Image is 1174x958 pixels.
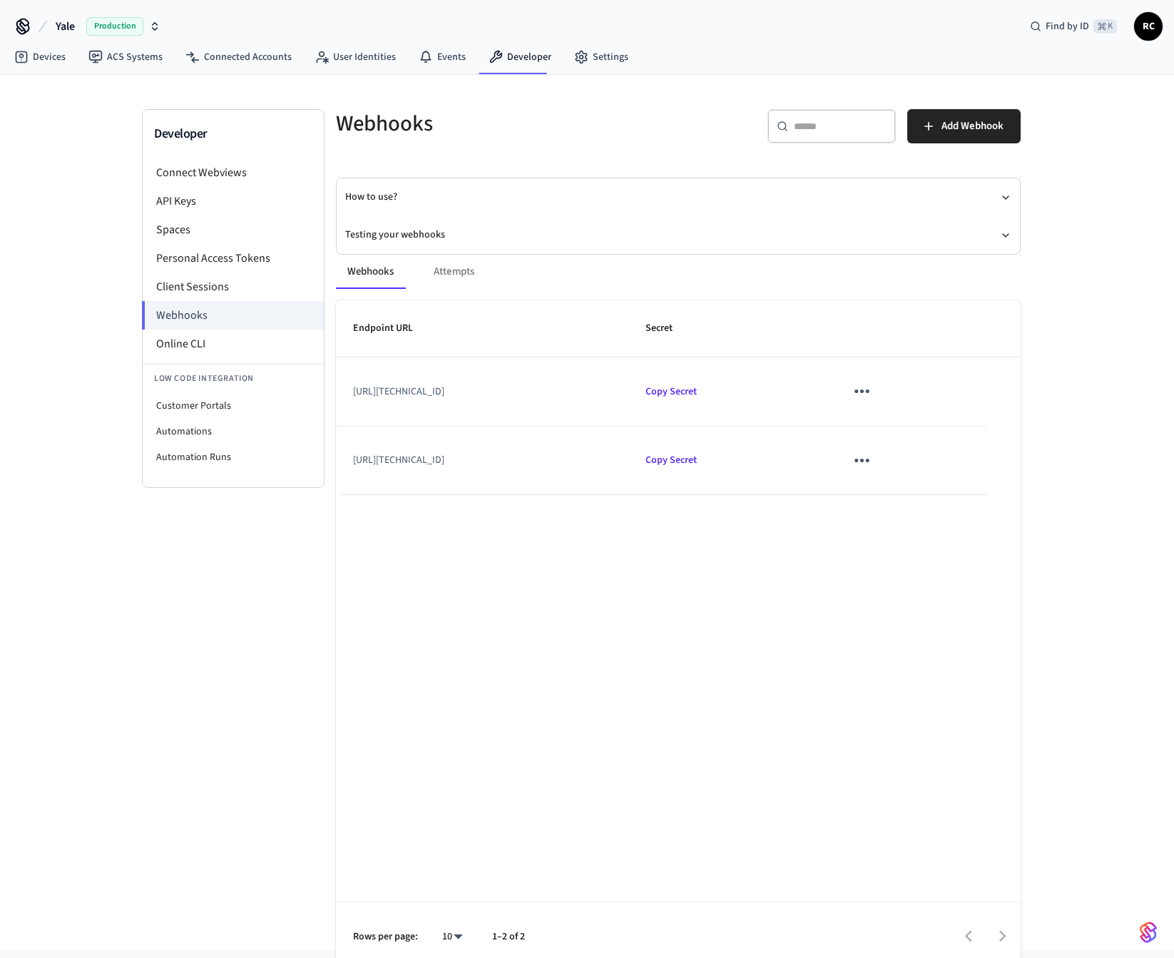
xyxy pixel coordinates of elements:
[345,216,1011,254] button: Testing your webhooks
[143,244,324,272] li: Personal Access Tokens
[1134,12,1163,41] button: RC
[3,44,77,70] a: Devices
[143,330,324,358] li: Online CLI
[1046,19,1089,34] span: Find by ID
[143,158,324,187] li: Connect Webviews
[477,44,563,70] a: Developer
[143,215,324,244] li: Spaces
[353,929,418,944] p: Rows per page:
[143,419,324,444] li: Automations
[143,364,324,393] li: Low Code Integration
[1093,19,1117,34] span: ⌘ K
[941,117,1004,136] span: Add Webhook
[345,178,1011,216] button: How to use?
[353,317,432,340] span: Endpoint URL
[143,444,324,470] li: Automation Runs
[56,18,75,35] span: Yale
[1140,921,1157,944] img: SeamLogoGradient.69752ec5.svg
[336,109,670,138] h5: Webhooks
[303,44,407,70] a: User Identities
[645,453,697,467] span: Copied!
[645,317,691,340] span: Secret
[336,427,628,495] td: [URL][TECHNICAL_ID]
[336,255,405,289] button: Webhooks
[435,927,469,947] div: 10
[143,187,324,215] li: API Keys
[143,393,324,419] li: Customer Portals
[336,357,628,426] td: [URL][TECHNICAL_ID]
[1135,14,1161,39] span: RC
[1019,14,1128,39] div: Find by ID⌘ K
[77,44,174,70] a: ACS Systems
[336,300,1021,495] table: sticky table
[86,17,143,36] span: Production
[143,272,324,301] li: Client Sessions
[563,44,640,70] a: Settings
[907,109,1021,143] button: Add Webhook
[492,929,525,944] p: 1–2 of 2
[142,301,324,330] li: Webhooks
[645,384,697,399] span: Copied!
[407,44,477,70] a: Events
[174,44,303,70] a: Connected Accounts
[336,255,1021,289] div: ant example
[154,124,312,144] h3: Developer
